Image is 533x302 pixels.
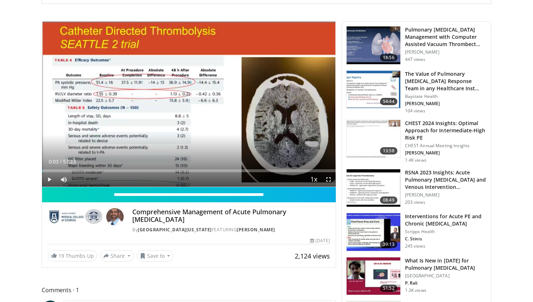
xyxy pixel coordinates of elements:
[48,250,97,261] a: 19 Thumbs Up
[346,120,487,163] a: 13:58 CHEST 2024 Insights: Optimal Approach for Intermediate-High Risk PE CHEST Annual Meeting In...
[347,120,400,158] img: 9fa3705c-fe0a-40eb-a92b-4d6286eb8156.150x105_q85_crop-smart_upscale.jpg
[405,108,425,114] p: 104 views
[346,26,487,65] a: 18:56 Pulmonary [MEDICAL_DATA] Management with Computer Assisted Vacuum Thrombect… [PERSON_NAME] ...
[405,273,487,279] p: [GEOGRAPHIC_DATA]
[380,147,397,154] span: 13:58
[42,22,336,187] video-js: Video Player
[58,252,64,259] span: 19
[347,71,400,108] img: c12d22b6-cd71-4cfb-bbe1-dd0ce19f5aa2.150x105_q85_crop-smart_upscale.jpg
[42,169,336,172] div: Progress Bar
[48,208,103,226] img: Medical College of Georgia - Augusta University
[347,257,400,295] img: 45905832-cd91-4565-9351-c9bf022cfb38.150x105_q85_crop-smart_upscale.jpg
[405,287,426,293] p: 1.3K views
[310,237,330,244] div: [DATE]
[346,213,487,251] a: 39:13 Interventions for Acute PE and Chronic [MEDICAL_DATA] Scripps Health C. Stinis 245 views
[106,208,124,226] img: Avatar
[405,70,487,92] h3: The Value of Pulmonary [MEDICAL_DATA] Response Team in any Healthcare Inst…
[405,243,425,249] p: 245 views
[57,172,71,187] button: Mute
[405,57,425,62] p: 447 views
[405,150,487,156] p: [PERSON_NAME]
[346,257,487,295] a: 51:52 What Is New in [DATE] for Pulmonary [MEDICAL_DATA] [GEOGRAPHIC_DATA] P. Rali 1.3K views
[405,229,487,235] p: Scripps Health
[405,236,487,242] p: C. Stinis
[405,257,487,272] h3: What Is New in [DATE] for Pulmonary [MEDICAL_DATA]
[346,169,487,207] a: 08:49 RSNA 2023 Insights: Acute Pulmonary [MEDICAL_DATA] and Venous Intervention… [PERSON_NAME] 2...
[347,213,400,251] img: 0f7b88fb-71d8-4f7b-80a9-4105aedea04d.150x105_q85_crop-smart_upscale.jpg
[405,157,426,163] p: 1.4K views
[405,94,487,99] p: Baystate Health
[405,199,425,205] p: 203 views
[346,70,487,114] a: 54:44 The Value of Pulmonary [MEDICAL_DATA] Response Team in any Healthcare Inst… Baystate Health...
[405,101,487,107] p: [PERSON_NAME]
[307,172,321,187] button: Playback Rate
[405,213,487,227] h3: Interventions for Acute PE and Chronic [MEDICAL_DATA]
[380,54,397,61] span: 18:56
[380,196,397,204] span: 08:49
[132,208,330,224] h4: Comprehensive Management of Acute Pulmonary [MEDICAL_DATA]
[237,227,275,233] a: [PERSON_NAME]
[405,143,487,149] p: CHEST Annual Meeting Insights
[132,227,330,233] div: By FEATURING
[380,98,397,105] span: 54:44
[380,285,397,292] span: 51:52
[100,250,134,262] button: Share
[347,26,400,64] img: 0b5385da-3224-46a3-9fb3-21ea8584f2bf.150x105_q85_crop-smart_upscale.jpg
[380,241,397,248] span: 39:13
[347,169,400,207] img: 6a07189a-5bc0-4183-8148-885efe8e8c07.150x105_q85_crop-smart_upscale.jpg
[138,227,212,233] a: [GEOGRAPHIC_DATA][US_STATE]
[405,26,487,48] h3: Pulmonary [MEDICAL_DATA] Management with Computer Assisted Vacuum Thrombect…
[321,172,336,187] button: Fullscreen
[60,159,62,165] span: /
[405,49,487,55] p: [PERSON_NAME]
[42,285,336,295] span: Comments 1
[42,172,57,187] button: Play
[405,120,487,141] h3: CHEST 2024 Insights: Optimal Approach for Intermediate-High Risk PE
[405,192,487,198] p: [PERSON_NAME]
[405,280,487,286] p: P. Rali
[295,252,330,260] span: 2,124 views
[137,250,174,262] button: Save to
[49,159,58,165] span: 0:03
[405,169,487,191] h3: RSNA 2023 Insights: Acute Pulmonary [MEDICAL_DATA] and Venous Intervention…
[63,159,76,165] span: 57:23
